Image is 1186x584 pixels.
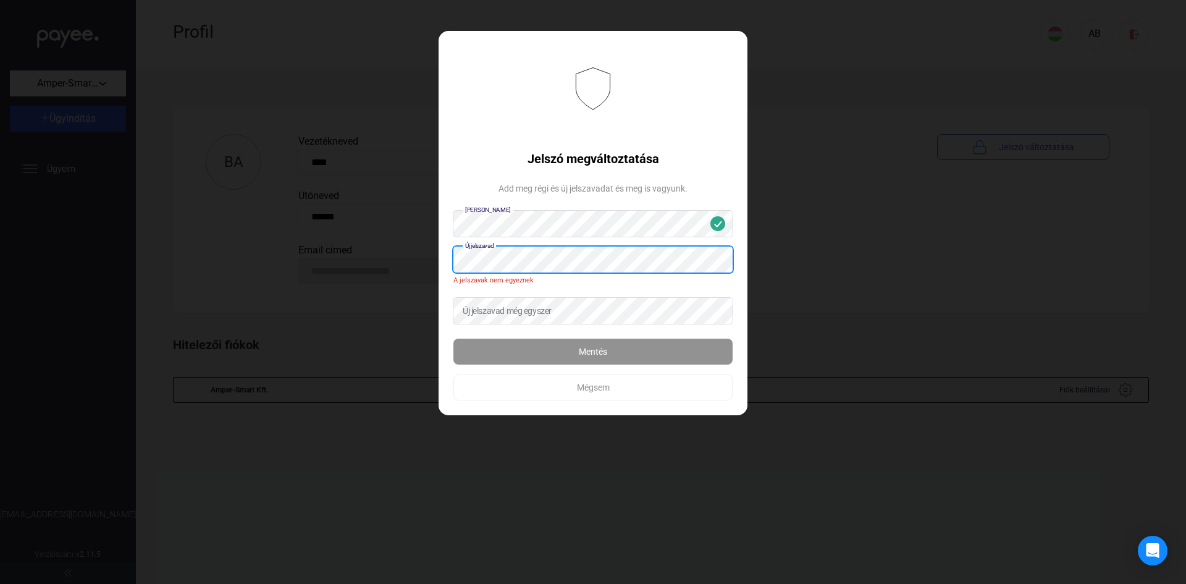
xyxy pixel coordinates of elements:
[577,383,610,392] span: Mégsem
[494,176,692,201] div: Add meg régi és új jelszavadat és meg is vagyunk.
[575,67,610,111] img: shield.svg
[1138,536,1167,565] div: Open Intercom Messenger
[453,273,534,288] mat-error: A jelszavak nem egyeznek
[579,347,607,357] span: Mentés
[453,339,733,365] button: Mentés
[518,142,669,176] div: Jelszó megváltoztatása
[453,375,733,400] button: Mégsem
